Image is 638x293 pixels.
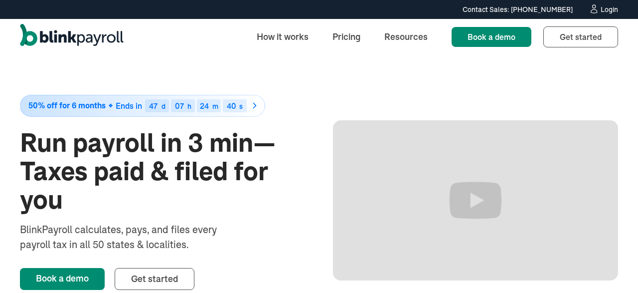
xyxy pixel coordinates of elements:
[249,26,317,47] a: How it works
[175,101,184,111] span: 07
[239,103,243,110] div: s
[149,101,158,111] span: 47
[187,103,191,110] div: h
[588,245,638,293] iframe: Chat Widget
[452,27,531,47] a: Book a demo
[376,26,436,47] a: Resources
[20,222,243,252] div: BlinkPayroll calculates, pays, and files every payroll tax in all 50 states & localities.
[212,103,218,110] div: m
[560,32,602,42] span: Get started
[589,4,618,15] a: Login
[115,268,194,290] a: Get started
[333,120,618,281] iframe: Run Payroll in 3 min with BlinkPayroll
[227,101,236,111] span: 40
[200,101,209,111] span: 24
[116,101,142,111] span: Ends in
[601,6,618,13] div: Login
[20,24,124,50] a: home
[28,101,106,110] span: 50% off for 6 months
[20,95,305,117] a: 50% off for 6 monthsEnds in47d07h24m40s
[463,4,573,15] div: Contact Sales: [PHONE_NUMBER]
[324,26,368,47] a: Pricing
[161,103,165,110] div: d
[20,129,305,215] h1: Run payroll in 3 min—Taxes paid & filed for you
[468,32,515,42] span: Book a demo
[20,268,105,290] a: Book a demo
[131,273,178,285] span: Get started
[543,26,618,47] a: Get started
